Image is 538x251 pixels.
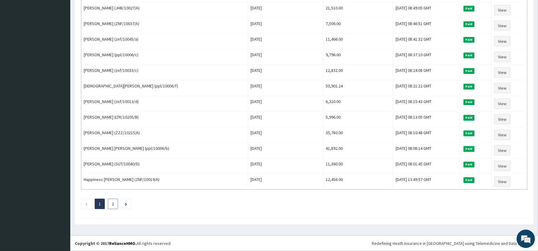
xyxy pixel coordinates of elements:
span: Paid [463,84,474,89]
a: View [494,52,511,62]
td: [PERSON_NAME] (SUT/10040/D) [81,158,248,174]
td: [PERSON_NAME] (ppl/10006/c) [81,49,248,65]
td: [DATE] 13:49:57 GMT [393,174,460,190]
a: Page 2 [112,201,114,207]
a: Page 1 is your current page [99,201,101,207]
td: 41,892.00 [323,143,393,158]
td: 11,466.00 [323,34,393,49]
td: 7,506.00 [323,18,393,34]
td: [DATE] [248,96,323,112]
a: View [494,98,511,109]
a: View [494,114,511,124]
span: We're online! [35,77,84,139]
footer: All rights reserved. [70,235,538,251]
span: Paid [463,6,474,11]
td: [DATE] 08:37:10 GMT [393,49,460,65]
td: [DATE] 08:46:51 GMT [393,18,460,34]
td: [DATE] 08:15:43 GMT [393,96,460,112]
a: View [494,130,511,140]
td: 50,901.24 [323,80,393,96]
td: [DATE] 08:08:14 GMT [393,143,460,158]
span: Paid [463,162,474,167]
td: 9,796.00 [323,49,393,65]
span: Paid [463,131,474,136]
a: View [494,83,511,93]
a: RelianceHMO [109,241,135,246]
span: Paid [463,99,474,105]
strong: Copyright © 2017 . [75,241,137,246]
td: [PERSON_NAME] [PERSON_NAME] (ppl/10006/b) [81,143,248,158]
td: 35,780.00 [323,127,393,143]
div: Chat with us now [32,34,103,42]
div: Redefining Heath Insurance in [GEOGRAPHIC_DATA] using Telemedicine and Data Science! [372,240,533,246]
span: Paid [463,37,474,42]
td: [PERSON_NAME] (ZZZ/10215/A) [81,127,248,143]
td: 21,510.00 [323,2,393,18]
td: [DATE] 08:41:32 GMT [393,34,460,49]
span: Paid [463,115,474,120]
td: [PERSON_NAME] (znf/10013/d) [81,96,248,112]
img: d_794563401_company_1708531726252_794563401 [11,31,25,46]
td: [DATE] [248,18,323,34]
a: Previous page [85,201,88,207]
td: Happiness [PERSON_NAME] (ZNF/10019/A) [81,174,248,190]
td: [DATE] [248,2,323,18]
td: [DATE] [248,174,323,190]
span: Paid [463,68,474,74]
td: [DATE] 08:10:48 GMT [393,127,460,143]
a: View [494,67,511,78]
td: [DATE] 08:24:08 GMT [393,65,460,80]
td: [DEMOGRAPHIC_DATA][PERSON_NAME] (ppl/10006/f) [81,80,248,96]
td: 5,996.00 [323,112,393,127]
td: [DATE] [248,112,323,127]
td: [PERSON_NAME] (JHB/10027/A) [81,2,248,18]
td: [PERSON_NAME] (LTR/10205/B) [81,112,248,127]
td: [DATE] [248,158,323,174]
a: Next page [125,201,127,207]
span: Paid [463,146,474,152]
div: Minimize live chat window [100,3,115,18]
span: Paid [463,177,474,183]
a: View [494,161,511,171]
td: [DATE] [248,65,323,80]
td: [DATE] 08:13:05 GMT [393,112,460,127]
td: [DATE] [248,80,323,96]
textarea: Type your message and hit 'Enter' [3,167,116,188]
td: [PERSON_NAME] (znf/10045/a) [81,34,248,49]
a: View [494,36,511,46]
td: [DATE] 08:21:22 GMT [393,80,460,96]
td: [PERSON_NAME] (znf/10033/c) [81,65,248,80]
td: [DATE] [248,34,323,49]
td: 12,456.00 [323,174,393,190]
td: [DATE] [248,127,323,143]
td: [DATE] 08:01:45 GMT [393,158,460,174]
td: 6,320.00 [323,96,393,112]
td: [PERSON_NAME] (ZNF/10037/A) [81,18,248,34]
td: 12,832.00 [323,65,393,80]
td: [DATE] [248,143,323,158]
a: View [494,145,511,156]
a: View [494,5,511,15]
span: Paid [463,53,474,58]
td: [DATE] [248,49,323,65]
a: View [494,20,511,31]
span: Paid [463,21,474,27]
a: View [494,176,511,187]
td: 11,360.00 [323,158,393,174]
td: [DATE] 08:49:05 GMT [393,2,460,18]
